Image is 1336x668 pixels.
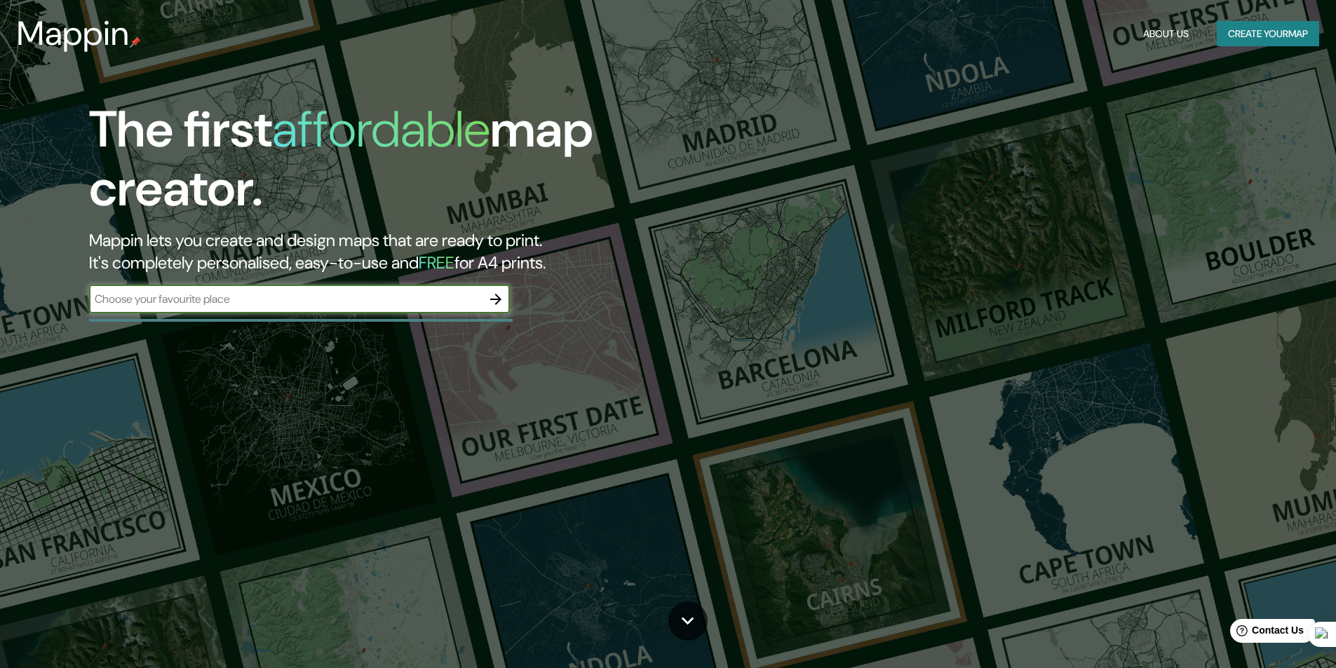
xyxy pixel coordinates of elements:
[89,100,757,229] h1: The first map creator.
[1211,613,1321,653] iframe: Help widget launcher
[89,229,757,274] h2: Mappin lets you create and design maps that are ready to print. It's completely personalised, eas...
[17,14,130,53] h3: Mappin
[1138,21,1194,47] button: About Us
[1217,21,1319,47] button: Create yourmap
[272,97,490,162] h1: affordable
[419,252,454,273] h5: FREE
[130,36,141,48] img: mappin-pin
[89,291,482,307] input: Choose your favourite place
